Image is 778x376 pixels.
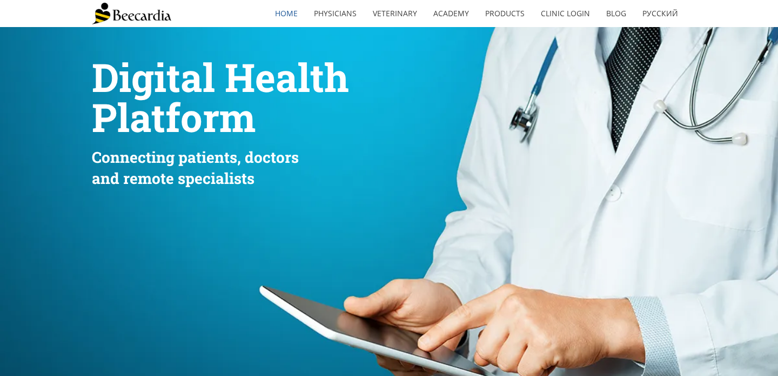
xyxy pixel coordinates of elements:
a: Clinic Login [533,1,598,26]
span: Platform [92,91,256,143]
a: home [267,1,306,26]
a: Blog [598,1,634,26]
span: and remote specialists [92,168,254,188]
a: Русский [634,1,686,26]
a: Physicians [306,1,365,26]
img: Beecardia [92,3,171,24]
a: Products [477,1,533,26]
span: Digital Health [92,51,349,103]
a: Veterinary [365,1,425,26]
span: Connecting patients, doctors [92,147,299,167]
a: Academy [425,1,477,26]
